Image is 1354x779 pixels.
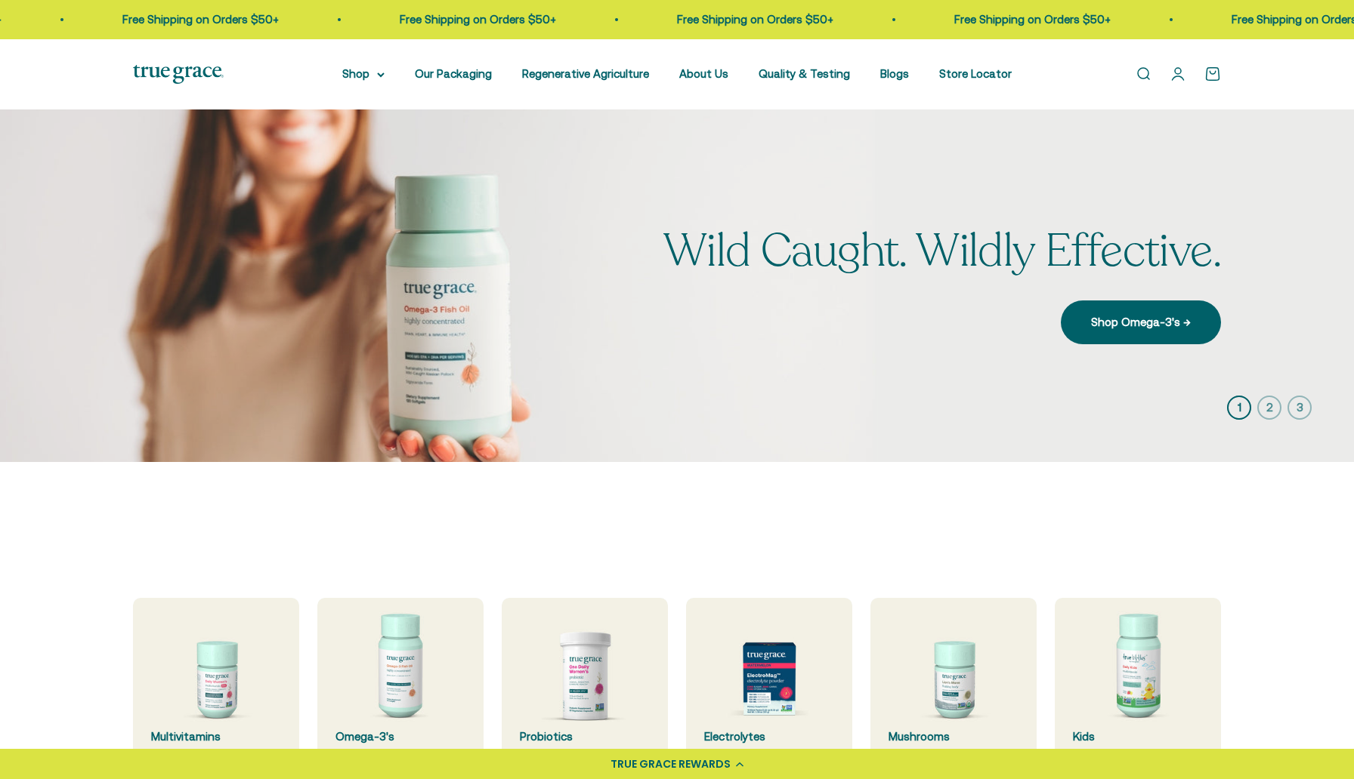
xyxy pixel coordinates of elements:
div: TRUE GRACE REWARDS [611,756,731,772]
div: Electrolytes [704,728,834,746]
a: Mushrooms [870,598,1037,764]
a: Shop Omega-3's → [1061,300,1221,344]
a: Store Locator [939,67,1012,80]
a: Kids [1055,598,1221,764]
a: Free Shipping on Orders $50+ [107,13,263,26]
div: Probiotics [520,728,650,746]
div: Mushrooms [889,728,1019,746]
button: 2 [1257,396,1281,420]
a: Regenerative Agriculture [522,67,649,80]
a: Free Shipping on Orders $50+ [938,13,1095,26]
button: 1 [1227,396,1251,420]
a: Probiotics [502,598,668,764]
a: Free Shipping on Orders $50+ [661,13,818,26]
a: About Us [679,67,728,80]
button: 3 [1288,396,1312,420]
split-lines: Wild Caught. Wildly Effective. [663,220,1221,282]
a: Quality & Testing [759,67,850,80]
a: Free Shipping on Orders $50+ [384,13,540,26]
a: Our Packaging [415,67,492,80]
a: Electrolytes [686,598,852,764]
div: Kids [1073,728,1203,746]
a: Multivitamins [133,598,299,764]
a: Omega-3's [317,598,484,764]
div: Omega-3's [335,728,465,746]
div: Multivitamins [151,728,281,746]
a: Blogs [880,67,909,80]
summary: Shop [342,65,385,83]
